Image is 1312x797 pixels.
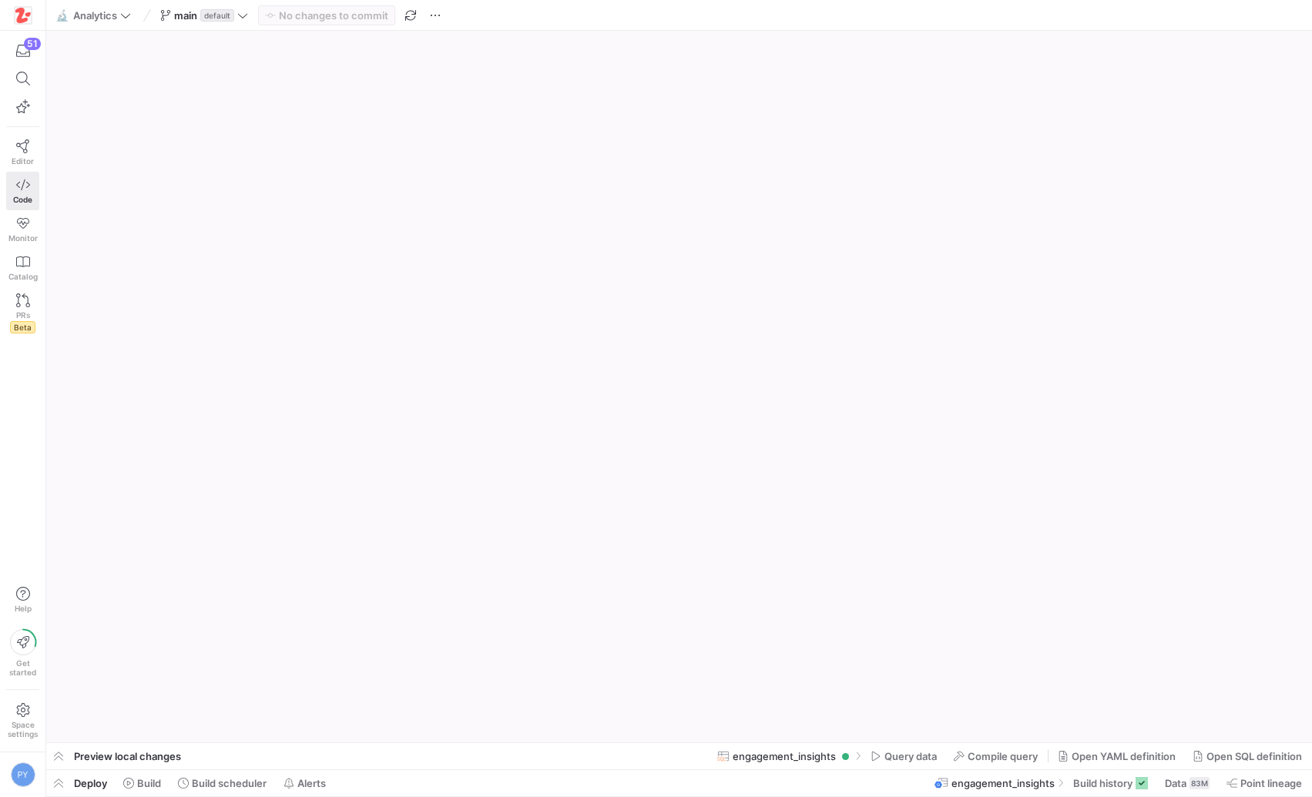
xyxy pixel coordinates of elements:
[13,604,32,613] span: Help
[1073,777,1132,789] span: Build history
[6,172,39,210] a: Code
[16,310,30,320] span: PRs
[6,580,39,620] button: Help
[1220,770,1309,796] button: Point lineage
[1072,750,1176,762] span: Open YAML definition
[968,750,1038,762] span: Compile query
[52,5,135,25] button: 🔬Analytics
[73,9,117,22] span: Analytics
[192,777,267,789] span: Build scheduler
[6,2,39,28] a: https://storage.googleapis.com/y42-prod-data-exchange/images/h4OkG5kwhGXbZ2sFpobXAPbjBGJTZTGe3yEd...
[15,8,31,23] img: https://storage.googleapis.com/y42-prod-data-exchange/images/h4OkG5kwhGXbZ2sFpobXAPbjBGJTZTGe3yEd...
[9,658,36,677] span: Get started
[11,762,35,787] div: PY
[1165,777,1186,789] span: Data
[6,287,39,340] a: PRsBeta
[947,743,1045,769] button: Compile query
[6,249,39,287] a: Catalog
[6,696,39,745] a: Spacesettings
[8,720,38,738] span: Space settings
[74,750,181,762] span: Preview local changes
[8,272,38,281] span: Catalog
[137,777,161,789] span: Build
[1190,777,1210,789] div: 83M
[277,770,333,796] button: Alerts
[6,758,39,791] button: PY
[864,743,944,769] button: Query data
[174,9,197,22] span: main
[297,777,326,789] span: Alerts
[1240,777,1302,789] span: Point lineage
[6,37,39,65] button: 51
[12,156,34,166] span: Editor
[116,770,168,796] button: Build
[74,777,107,789] span: Deploy
[13,195,32,204] span: Code
[6,133,39,172] a: Editor
[1051,743,1183,769] button: Open YAML definition
[1066,770,1155,796] button: Build history
[6,623,39,683] button: Getstarted
[1158,770,1216,796] button: Data83M
[733,750,836,762] span: engagement_insights
[156,5,252,25] button: maindefault
[951,777,1055,789] span: engagement_insights
[171,770,273,796] button: Build scheduler
[24,38,41,50] div: 51
[6,210,39,249] a: Monitor
[200,9,234,22] span: default
[10,321,35,333] span: Beta
[1186,743,1309,769] button: Open SQL definition
[8,233,38,243] span: Monitor
[1206,750,1302,762] span: Open SQL definition
[56,10,67,21] span: 🔬
[884,750,937,762] span: Query data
